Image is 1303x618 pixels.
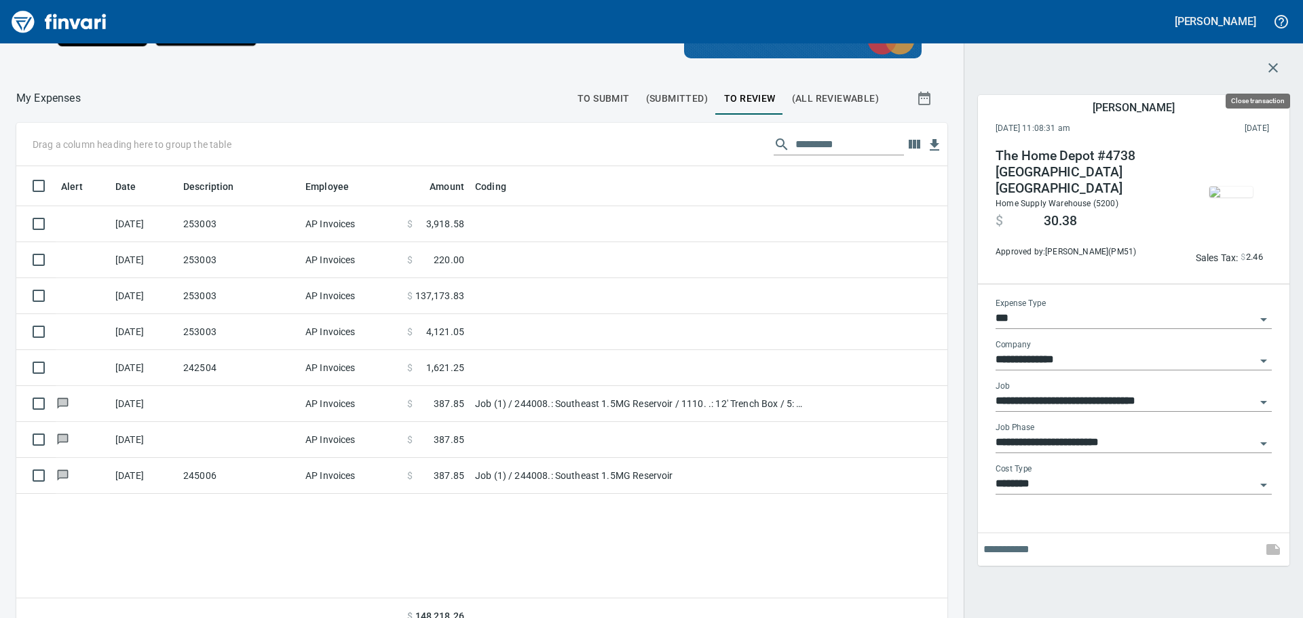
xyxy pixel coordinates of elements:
td: AP Invoices [300,314,402,350]
td: AP Invoices [300,422,402,458]
span: 387.85 [434,469,464,482]
span: $ [407,217,413,231]
span: $ [996,213,1003,229]
img: receipts%2Ftapani%2F2025-09-15%2FQPWK9je5ByVHn0o9pIm7esZEkUA2__h8mpTjAi1I4aLXUQX7QW_thumb.jpg [1209,187,1253,197]
td: AP Invoices [300,386,402,422]
td: Job (1) / 244008.: Southeast 1.5MG Reservoir [470,458,809,494]
span: 3,918.58 [426,217,464,231]
span: $ [407,361,413,374]
span: [DATE] 11:08:31 am [996,122,1158,136]
span: Employee [305,178,349,195]
td: AP Invoices [300,458,402,494]
span: To Submit [578,90,630,107]
button: Open [1254,310,1273,329]
button: Open [1254,476,1273,495]
p: Sales Tax: [1196,251,1239,265]
span: Has messages [56,399,70,408]
td: [DATE] [110,314,178,350]
td: 253003 [178,314,300,350]
td: [DATE] [110,458,178,494]
span: Alert [61,178,83,195]
button: Download Table [924,135,945,155]
span: $ [407,325,413,339]
span: $ [407,397,413,410]
span: Employee [305,178,366,195]
label: Job Phase [996,424,1034,432]
td: [DATE] [110,206,178,242]
td: [DATE] [110,386,178,422]
p: My Expenses [16,90,81,107]
button: [PERSON_NAME] [1171,11,1260,32]
nav: breadcrumb [16,90,81,107]
span: To Review [724,90,776,107]
span: 387.85 [434,397,464,410]
label: Expense Type [996,300,1046,308]
span: Description [183,178,234,195]
span: AI confidence: 99.0% [1241,250,1263,265]
span: This charge was settled by the merchant and appears on the 2025/09/20 statement. [1158,122,1269,136]
td: 253003 [178,278,300,314]
h5: [PERSON_NAME] [1093,100,1174,115]
label: Job [996,383,1010,391]
span: Date [115,178,136,195]
h5: [PERSON_NAME] [1175,14,1256,28]
span: $ [407,469,413,482]
span: (Submitted) [646,90,708,107]
label: Cost Type [996,465,1032,474]
span: 137,173.83 [415,289,465,303]
span: Home Supply Warehouse (5200) [996,199,1118,208]
span: 220.00 [434,253,464,267]
span: $ [1241,250,1245,265]
button: Sales Tax:$2.46 [1192,247,1266,268]
button: Open [1254,434,1273,453]
span: $ [407,433,413,446]
p: Drag a column heading here to group the table [33,138,231,151]
td: AP Invoices [300,206,402,242]
h4: The Home Depot #4738 [GEOGRAPHIC_DATA] [GEOGRAPHIC_DATA] [996,148,1180,197]
td: AP Invoices [300,278,402,314]
button: Show transactions within a particular date range [904,82,947,115]
span: 1,621.25 [426,361,464,374]
td: 242504 [178,350,300,386]
td: AP Invoices [300,242,402,278]
span: Date [115,178,154,195]
span: Coding [475,178,524,195]
button: Open [1254,393,1273,412]
span: 387.85 [434,433,464,446]
span: Approved by: [PERSON_NAME] ( PM51 ) [996,246,1180,259]
span: Amount [430,178,464,195]
span: This records your note into the expense. If you would like to send a message to an employee inste... [1257,533,1289,566]
td: [DATE] [110,278,178,314]
span: Coding [475,178,506,195]
td: 245006 [178,458,300,494]
span: Alert [61,178,100,195]
td: Job (1) / 244008.: Southeast 1.5MG Reservoir / 1110. .: 12' Trench Box / 5: Other [470,386,809,422]
span: Amount [412,178,464,195]
span: (All Reviewable) [792,90,879,107]
button: Open [1254,351,1273,370]
span: 4,121.05 [426,325,464,339]
td: AP Invoices [300,350,402,386]
button: Choose columns to display [904,134,924,155]
td: [DATE] [110,350,178,386]
td: [DATE] [110,422,178,458]
span: Has messages [56,435,70,444]
label: Company [996,341,1031,349]
span: Description [183,178,252,195]
td: [DATE] [110,242,178,278]
span: Has messages [56,471,70,480]
span: $ [407,289,413,303]
img: Finvari [8,5,110,38]
span: 30.38 [1044,213,1077,229]
td: 253003 [178,242,300,278]
span: 2.46 [1246,250,1264,265]
span: $ [407,253,413,267]
td: 253003 [178,206,300,242]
